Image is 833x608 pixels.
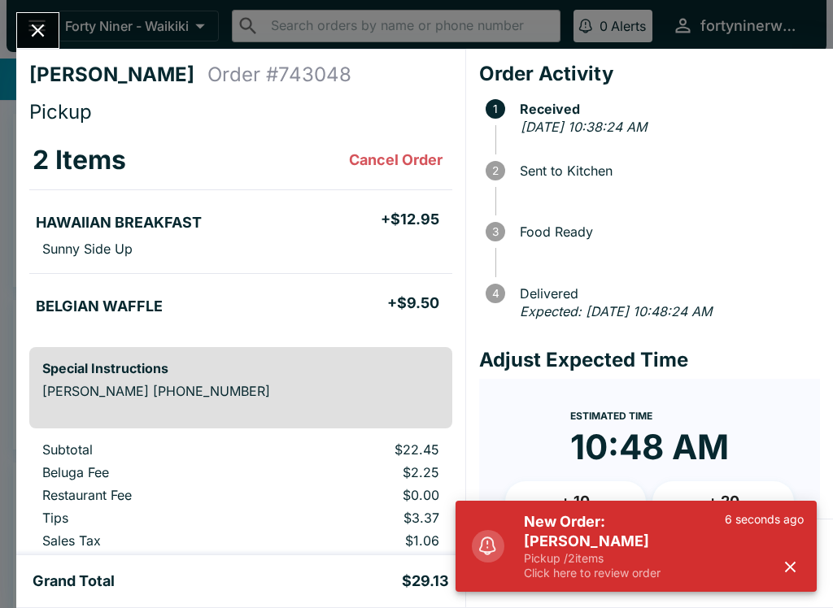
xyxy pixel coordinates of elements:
span: Food Ready [512,224,820,239]
span: Sent to Kitchen [512,163,820,178]
span: Estimated Time [570,410,652,422]
p: Beluga Fee [42,464,253,480]
p: 6 seconds ago [725,512,804,527]
p: Sunny Side Up [42,241,133,257]
text: 2 [492,164,499,177]
p: $2.25 [279,464,438,480]
h4: Order Activity [479,62,820,86]
p: [PERSON_NAME] [PHONE_NUMBER] [42,383,439,399]
h3: 2 Items [33,144,126,176]
table: orders table [29,441,452,555]
h5: BELGIAN WAFFLE [36,297,163,316]
p: Subtotal [42,441,253,458]
p: $1.06 [279,532,438,549]
span: Received [512,102,820,116]
button: Close [17,13,59,48]
button: + 10 [505,481,647,522]
span: Delivered [512,286,820,301]
em: Expected: [DATE] 10:48:24 AM [520,303,712,319]
p: Click here to review order [524,566,725,580]
p: $0.00 [279,487,438,503]
h5: + $12.95 [381,210,439,229]
h4: Adjust Expected Time [479,348,820,372]
h5: HAWAIIAN BREAKFAST [36,213,202,232]
p: Tips [42,510,253,526]
h5: Grand Total [33,571,115,591]
text: 3 [492,225,499,238]
span: Pickup [29,100,92,124]
h4: Order # 743048 [207,63,351,87]
button: + 20 [652,481,794,522]
h5: + $9.50 [387,293,439,313]
table: orders table [29,131,452,334]
p: Pickup / 2 items [524,551,725,566]
text: 4 [491,287,499,300]
button: Cancel Order [342,144,449,176]
em: [DATE] 10:38:24 AM [521,119,647,135]
time: 10:48 AM [570,426,729,468]
text: 1 [493,102,498,115]
p: $22.45 [279,441,438,458]
h4: [PERSON_NAME] [29,63,207,87]
p: $3.37 [279,510,438,526]
h6: Special Instructions [42,360,439,376]
h5: $29.13 [402,571,449,591]
h5: New Order: [PERSON_NAME] [524,512,725,551]
p: Restaurant Fee [42,487,253,503]
p: Sales Tax [42,532,253,549]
